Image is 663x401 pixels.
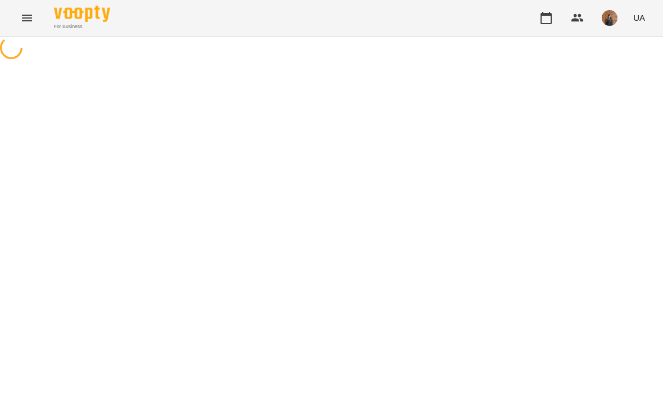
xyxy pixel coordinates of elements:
[54,6,110,22] img: Voopty Logo
[602,10,617,26] img: 40e98ae57a22f8772c2bdbf2d9b59001.jpeg
[13,4,40,31] button: Menu
[633,12,645,24] span: UA
[54,23,110,30] span: For Business
[629,7,650,28] button: UA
